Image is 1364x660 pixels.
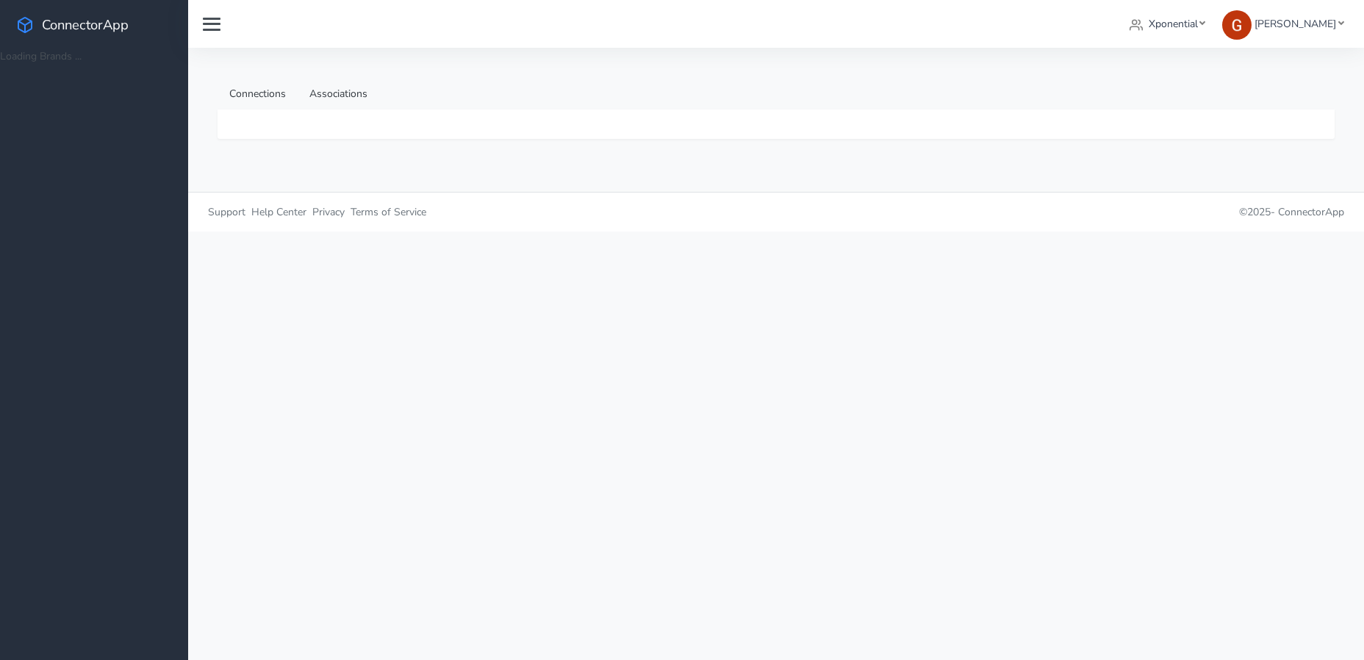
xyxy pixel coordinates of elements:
[42,15,129,34] span: ConnectorApp
[1278,205,1344,219] span: ConnectorApp
[351,205,426,219] span: Terms of Service
[1216,10,1349,37] a: [PERSON_NAME]
[312,205,345,219] span: Privacy
[208,205,245,219] span: Support
[1222,10,1252,40] img: Greg Clemmons
[1124,10,1211,37] a: Xponential
[1254,17,1336,31] span: [PERSON_NAME]
[298,77,379,110] a: Associations
[218,77,298,110] a: Connections
[1149,17,1198,31] span: Xponential
[251,205,306,219] span: Help Center
[787,204,1344,220] p: © 2025 -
